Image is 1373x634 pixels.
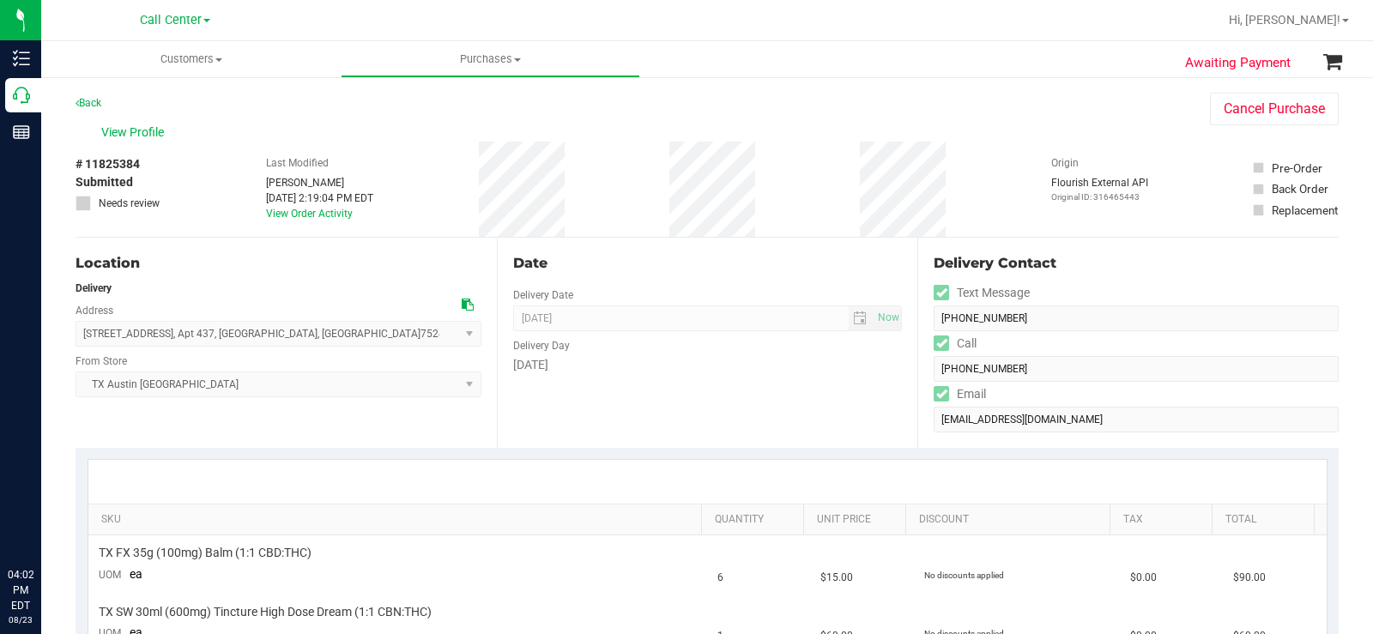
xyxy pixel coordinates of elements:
a: Unit Price [817,513,898,527]
span: Purchases [342,51,639,67]
div: [DATE] 2:19:04 PM EDT [266,190,373,206]
span: $90.00 [1233,570,1266,586]
span: UOM [99,569,121,581]
a: Customers [41,41,341,77]
a: Purchases [341,41,640,77]
a: View Order Activity [266,208,353,220]
span: # 11825384 [76,155,140,173]
span: 6 [717,570,723,586]
label: Text Message [934,281,1030,305]
a: Total [1225,513,1307,527]
label: Origin [1051,155,1079,171]
div: Copy address to clipboard [462,296,474,314]
p: Original ID: 316465443 [1051,190,1148,203]
div: Pre-Order [1272,160,1322,177]
div: Location [76,253,481,274]
strong: Delivery [76,282,112,294]
span: Customers [41,51,341,67]
a: Tax [1123,513,1205,527]
span: Call Center [140,13,202,27]
div: [PERSON_NAME] [266,175,373,190]
div: Date [513,253,903,274]
a: Back [76,97,101,109]
inline-svg: Reports [13,124,30,141]
label: Last Modified [266,155,329,171]
label: From Store [76,353,127,369]
span: View Profile [101,124,170,142]
span: Hi, [PERSON_NAME]! [1229,13,1340,27]
p: 08/23 [8,613,33,626]
span: Needs review [99,196,160,211]
div: Replacement [1272,202,1338,219]
a: SKU [101,513,694,527]
span: No discounts applied [924,571,1004,580]
input: Format: (999) 999-9999 [934,305,1339,331]
a: Discount [919,513,1103,527]
span: TX SW 30ml (600mg) Tincture High Dose Dream (1:1 CBN:THC) [99,604,432,620]
label: Address [76,303,113,318]
input: Format: (999) 999-9999 [934,356,1339,382]
button: Cancel Purchase [1210,93,1339,125]
label: Delivery Day [513,338,570,353]
div: Flourish External API [1051,175,1148,203]
inline-svg: Inventory [13,50,30,67]
div: Back Order [1272,180,1328,197]
span: Submitted [76,173,133,191]
iframe: Resource center [17,497,69,548]
label: Call [934,331,977,356]
a: Quantity [715,513,796,527]
span: $0.00 [1130,570,1157,586]
span: $15.00 [820,570,853,586]
span: TX FX 35g (100mg) Balm (1:1 CBD:THC) [99,545,311,561]
span: Awaiting Payment [1185,53,1291,73]
p: 04:02 PM EDT [8,567,33,613]
label: Email [934,382,986,407]
div: Delivery Contact [934,253,1339,274]
inline-svg: Call Center [13,87,30,104]
span: ea [130,567,142,581]
div: [DATE] [513,356,903,374]
label: Delivery Date [513,287,573,303]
